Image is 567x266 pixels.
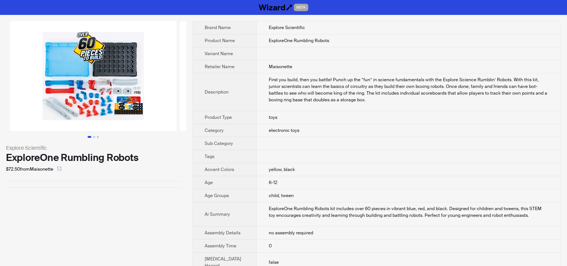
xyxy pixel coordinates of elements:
span: Sub Category [205,140,233,146]
img: ExploreOne Rumbling Robots image 2 [180,21,347,131]
span: no assembly required [269,230,313,236]
span: yellow, black [269,167,295,172]
button: Go to slide 2 [93,136,95,138]
img: ExploreOne Rumbling Robots image 1 [10,21,177,131]
span: Age Groups [205,193,229,199]
span: Category [205,127,224,133]
span: Ai Summary [205,211,230,217]
span: Retailer Name [205,64,234,70]
span: electronic toys [269,127,299,133]
button: Go to slide 1 [88,136,91,138]
span: Age [205,180,213,186]
div: Explore Scientific [6,144,180,152]
span: select [57,167,62,171]
span: Description [205,89,229,95]
span: Brand Name [205,25,231,31]
span: Explore Scientific [269,25,305,31]
span: Maisonette [269,64,292,70]
span: Tags [205,153,214,159]
div: $72.50 from Maisonette [6,163,180,175]
span: false [269,259,279,265]
div: First you build, then you battle! Punch up the “fun” in science fundamentals with the Explore Sci... [269,76,549,103]
span: toys [269,114,277,120]
span: Variant Name [205,51,233,57]
span: Product Type [205,114,232,120]
span: 6-12 [269,180,277,186]
span: ExploreOne Rumbling Robots [269,38,329,44]
div: ExploreOne Rumbling Robots kit includes over 60 pieces in vibrant blue, red, and black. Designed ... [269,205,549,219]
span: Assembly Details [205,230,240,236]
span: Product Name [205,38,235,44]
button: Go to slide 3 [97,136,99,138]
span: BETA [294,4,308,11]
div: ExploreOne Rumbling Robots [6,152,180,163]
span: Assembly Time [205,243,236,249]
span: child, tween [269,193,294,199]
span: Accent Colors [205,167,234,172]
span: 0 [269,243,272,249]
